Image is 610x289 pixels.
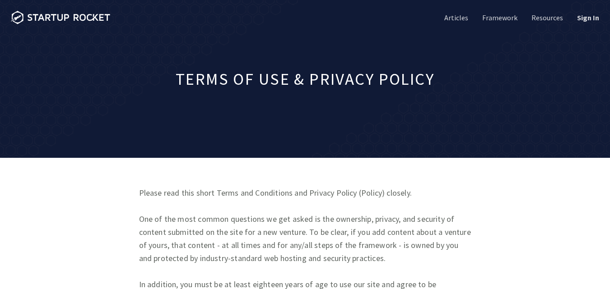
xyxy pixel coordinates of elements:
[575,13,599,23] a: Sign In
[442,13,468,23] a: Articles
[139,212,471,265] p: One of the most common questions we get asked is the ownership, privacy, and security of content ...
[480,13,517,23] a: Framework
[530,13,563,23] a: Resources
[139,186,471,199] p: Please read this short Terms and Conditions and Privacy Policy (Policy) closely.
